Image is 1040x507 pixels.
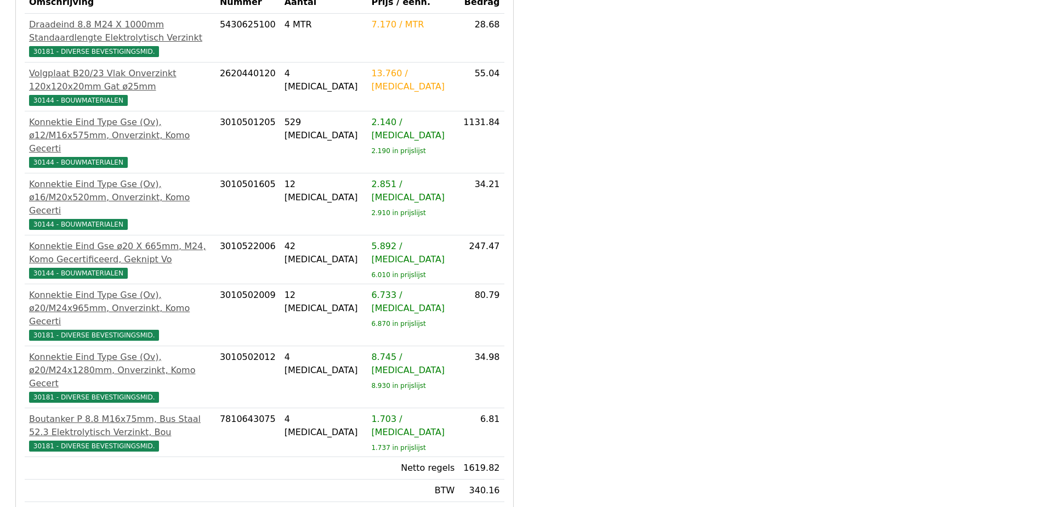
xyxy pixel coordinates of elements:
div: Volgplaat B20/23 Vlak Onverzinkt 120x120x20mm Gat ø25mm [29,67,211,93]
div: Konnektie Eind Type Gse (Ov), ø20/M24x1280mm, Onverzinkt, Komo Gecert [29,351,211,390]
span: 30144 - BOUWMATERIALEN [29,157,128,168]
td: 2620440120 [215,63,280,111]
div: Boutanker P 8.8 M16x75mm, Bus Staal 52.3 Elektrolytisch Verzinkt, Bou [29,413,211,439]
div: 1.703 / [MEDICAL_DATA] [371,413,454,439]
td: 1619.82 [459,457,504,480]
td: 3010502012 [215,346,280,408]
a: Boutanker P 8.8 M16x75mm, Bus Staal 52.3 Elektrolytisch Verzinkt, Bou30181 - DIVERSE BEVESTIGINGS... [29,413,211,452]
div: Konnektie Eind Type Gse (Ov), ø12/M16x575mm, Onverzinkt, Komo Gecerti [29,116,211,155]
div: Konnektie Eind Type Gse (Ov), ø20/M24x965mm, Onverzinkt, Komo Gecerti [29,289,211,328]
td: 55.04 [459,63,504,111]
a: Konnektie Eind Type Gse (Ov), ø20/M24x1280mm, Onverzinkt, Komo Gecert30181 - DIVERSE BEVESTIGINGS... [29,351,211,403]
a: Konnektie Eind Type Gse (Ov), ø16/M20x520mm, Onverzinkt, Komo Gecerti30144 - BOUWMATERIALEN [29,178,211,230]
sub: 2.910 in prijslijst [371,209,425,217]
span: 30144 - BOUWMATERIALEN [29,268,128,279]
div: Konnektie Eind Gse ø20 X 665mm, M24, Komo Gecertificeerd, Geknipt Vo [29,240,211,266]
td: 28.68 [459,14,504,63]
td: 6.81 [459,408,504,457]
td: 3010502009 [215,284,280,346]
div: 2.140 / [MEDICAL_DATA] [371,116,454,142]
td: 80.79 [459,284,504,346]
td: BTW [367,480,459,502]
td: 5430625100 [215,14,280,63]
div: 2.851 / [MEDICAL_DATA] [371,178,454,204]
div: 4 MTR [285,18,363,31]
a: Konnektie Eind Type Gse (Ov), ø12/M16x575mm, Onverzinkt, Komo Gecerti30144 - BOUWMATERIALEN [29,116,211,168]
sub: 1.737 in prijslijst [371,444,425,452]
sub: 2.190 in prijslijst [371,147,425,155]
a: Draadeind 8.8 M24 X 1000mm Standaardlengte Elektrolytisch Verzinkt30181 - DIVERSE BEVESTIGINGSMID. [29,18,211,58]
td: 3010501605 [215,173,280,235]
a: Volgplaat B20/23 Vlak Onverzinkt 120x120x20mm Gat ø25mm30144 - BOUWMATERIALEN [29,67,211,106]
div: Draadeind 8.8 M24 X 1000mm Standaardlengte Elektrolytisch Verzinkt [29,18,211,44]
div: 12 [MEDICAL_DATA] [285,289,363,315]
div: Konnektie Eind Type Gse (Ov), ø16/M20x520mm, Onverzinkt, Komo Gecerti [29,178,211,217]
td: 1131.84 [459,111,504,173]
sub: 6.010 in prijslijst [371,271,425,279]
td: 3010522006 [215,235,280,284]
td: 3010501205 [215,111,280,173]
a: Konnektie Eind Gse ø20 X 665mm, M24, Komo Gecertificeerd, Geknipt Vo30144 - BOUWMATERIALEN [29,240,211,279]
span: 30181 - DIVERSE BEVESTIGINGSMID. [29,46,159,57]
div: 4 [MEDICAL_DATA] [285,413,363,439]
sub: 6.870 in prijslijst [371,320,425,328]
div: 5.892 / [MEDICAL_DATA] [371,240,454,266]
div: 42 [MEDICAL_DATA] [285,240,363,266]
td: 7810643075 [215,408,280,457]
span: 30144 - BOUWMATERIALEN [29,95,128,106]
div: 13.760 / [MEDICAL_DATA] [371,67,454,93]
div: 4 [MEDICAL_DATA] [285,67,363,93]
td: 247.47 [459,235,504,284]
td: 34.21 [459,173,504,235]
span: 30144 - BOUWMATERIALEN [29,219,128,230]
sub: 8.930 in prijslijst [371,382,425,390]
span: 30181 - DIVERSE BEVESTIGINGSMID. [29,392,159,403]
td: Netto regels [367,457,459,480]
span: 30181 - DIVERSE BEVESTIGINGSMID. [29,330,159,341]
td: 34.98 [459,346,504,408]
div: 6.733 / [MEDICAL_DATA] [371,289,454,315]
div: 529 [MEDICAL_DATA] [285,116,363,142]
div: 12 [MEDICAL_DATA] [285,178,363,204]
div: 4 [MEDICAL_DATA] [285,351,363,377]
span: 30181 - DIVERSE BEVESTIGINGSMID. [29,441,159,452]
div: 8.745 / [MEDICAL_DATA] [371,351,454,377]
div: 7.170 / MTR [371,18,454,31]
td: 340.16 [459,480,504,502]
a: Konnektie Eind Type Gse (Ov), ø20/M24x965mm, Onverzinkt, Komo Gecerti30181 - DIVERSE BEVESTIGINGS... [29,289,211,341]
